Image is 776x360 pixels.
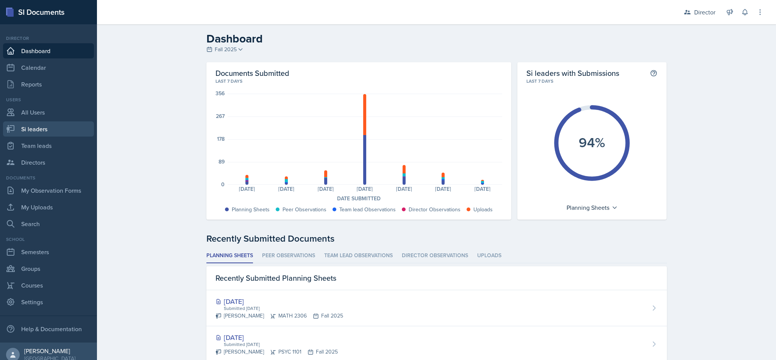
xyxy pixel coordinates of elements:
[24,347,75,355] div: [PERSON_NAME]
[215,46,237,53] span: Fall 2025
[3,43,94,58] a: Dashboard
[221,182,225,187] div: 0
[215,68,502,78] h2: Documents Submitted
[579,132,605,152] text: 94%
[223,305,343,312] div: Submitted [DATE]
[206,232,667,245] div: Recently Submitted Documents
[526,78,658,85] div: Last 7 days
[215,195,502,203] div: Date Submitted
[206,248,253,263] li: Planning Sheets
[267,186,306,192] div: [DATE]
[3,60,94,75] a: Calendar
[3,77,94,92] a: Reports
[3,321,94,336] div: Help & Documentation
[215,332,338,343] div: [DATE]
[232,206,270,214] div: Planning Sheets
[526,68,619,78] h2: Si leaders with Submissions
[402,248,468,263] li: Director Observations
[3,174,94,181] div: Documents
[262,248,315,263] li: Peer Observations
[324,248,393,263] li: Team lead Observations
[223,341,338,348] div: Submitted [DATE]
[217,136,225,141] div: 178
[3,278,94,293] a: Courses
[283,206,326,214] div: Peer Observations
[3,216,94,231] a: Search
[424,186,463,192] div: [DATE]
[3,35,94,42] div: Director
[3,236,94,243] div: School
[219,159,225,164] div: 89
[306,186,345,192] div: [DATE]
[215,348,338,356] div: [PERSON_NAME] PSYC 1101 Fall 2025
[206,266,667,290] div: Recently Submitted Planning Sheets
[563,201,621,214] div: Planning Sheets
[206,32,667,46] h2: Dashboard
[345,186,384,192] div: [DATE]
[215,78,502,85] div: Last 7 days
[215,296,343,307] div: [DATE]
[3,96,94,103] div: Users
[473,206,493,214] div: Uploads
[3,121,94,137] a: Si leaders
[3,244,94,259] a: Semesters
[206,290,667,326] a: [DATE] Submitted [DATE] [PERSON_NAME]MATH 2306Fall 2025
[216,113,225,119] div: 267
[339,206,396,214] div: Team lead Observations
[3,200,94,215] a: My Uploads
[3,138,94,153] a: Team leads
[215,91,225,96] div: 356
[3,155,94,170] a: Directors
[477,248,501,263] li: Uploads
[3,183,94,198] a: My Observation Forms
[215,312,343,320] div: [PERSON_NAME] MATH 2306 Fall 2025
[409,206,461,214] div: Director Observations
[3,105,94,120] a: All Users
[228,186,267,192] div: [DATE]
[3,294,94,310] a: Settings
[694,8,715,17] div: Director
[463,186,502,192] div: [DATE]
[3,261,94,276] a: Groups
[384,186,424,192] div: [DATE]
